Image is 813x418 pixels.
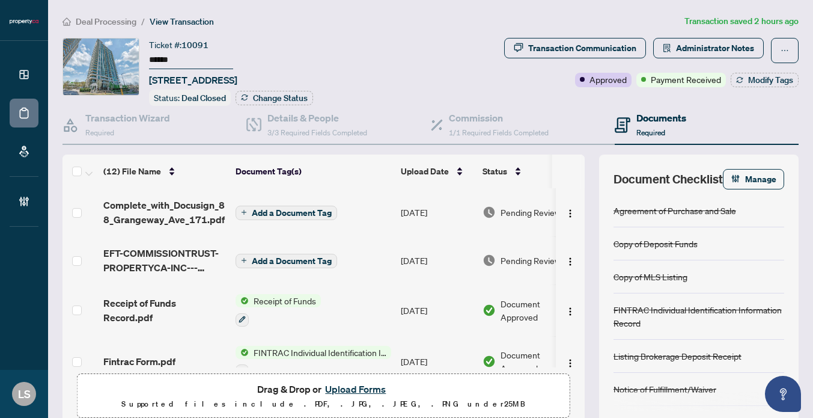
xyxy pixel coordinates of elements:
img: Logo [565,307,575,316]
span: Deal Closed [181,93,226,103]
article: Transaction saved 2 hours ago [684,14,799,28]
img: Document Status [483,254,496,267]
td: [DATE] [396,236,478,284]
button: Open asap [765,376,801,412]
td: [DATE] [396,284,478,336]
span: Add a Document Tag [252,209,332,217]
span: Status [483,165,507,178]
button: Administrator Notes [653,38,764,58]
button: Add a Document Tag [236,204,337,220]
span: home [62,17,71,26]
button: Add a Document Tag [236,206,337,220]
h4: Commission [449,111,549,125]
span: Complete_with_Docusign_88_Grangeway_Ave_171.pdf [103,198,226,227]
th: Upload Date [396,155,478,188]
div: FINTRAC Individual Identification Information Record [614,303,784,330]
div: Notice of Fulfillment/Waiver [614,383,716,396]
th: (12) File Name [99,155,231,188]
span: Document Approved [501,348,575,375]
span: View Transaction [150,16,214,27]
img: Status Icon [236,346,249,359]
span: Add a Document Tag [252,257,332,265]
span: plus [241,257,247,263]
span: 1/1 Required Fields Completed [449,128,549,137]
span: Required [85,128,114,137]
span: 3/3 Required Fields Completed [267,128,367,137]
button: Status IconFINTRAC Individual Identification Information Record [236,346,391,378]
button: Manage [723,169,784,189]
button: Status IconReceipt of Funds [236,294,321,327]
span: Required [636,128,665,137]
span: Document Approved [501,297,575,324]
button: Transaction Communication [504,38,646,58]
img: Status Icon [236,294,249,307]
img: IMG-E12139232_1.jpg [63,38,139,95]
li: / [141,14,145,28]
span: solution [663,44,671,52]
span: (12) File Name [103,165,161,178]
img: logo [10,18,38,25]
button: Logo [561,301,580,320]
span: Administrator Notes [676,38,754,58]
span: Deal Processing [76,16,136,27]
div: Status: [149,90,231,106]
span: EFT-COMMISSIONTRUST-PROPERTYCA-INC---EFT_2.PDF [103,246,226,275]
td: [DATE] [396,336,478,388]
div: Ticket #: [149,38,209,52]
button: Add a Document Tag [236,253,337,268]
button: Logo [561,352,580,371]
h4: Details & People [267,111,367,125]
button: Upload Forms [321,381,389,397]
span: Upload Date [401,165,449,178]
div: Agreement of Purchase and Sale [614,204,736,217]
span: 10091 [181,40,209,51]
button: Logo [561,251,580,270]
img: Document Status [483,355,496,368]
div: Copy of MLS Listing [614,270,687,283]
div: Transaction Communication [528,38,636,58]
button: Logo [561,203,580,222]
span: Drag & Drop or [257,381,389,397]
img: Logo [565,257,575,266]
span: Receipt of Funds [249,294,321,307]
button: Add a Document Tag [236,254,337,268]
span: [STREET_ADDRESS] [149,73,237,87]
span: Manage [745,170,776,189]
img: Document Status [483,304,496,317]
span: plus [241,209,247,215]
span: ellipsis [781,46,789,55]
span: Fintrac Form.pdf [103,354,175,369]
h4: Transaction Wizard [85,111,170,125]
span: LS [18,386,31,402]
img: Logo [565,209,575,218]
th: Status [478,155,580,188]
p: Supported files include .PDF, .JPG, .JPEG, .PNG under 25 MB [85,397,562,411]
td: [DATE] [396,188,478,236]
span: Change Status [253,94,308,102]
button: Change Status [236,91,313,105]
span: Payment Received [651,73,721,86]
span: Modify Tags [748,76,793,84]
h4: Documents [636,111,686,125]
th: Document Tag(s) [231,155,396,188]
span: Approved [589,73,627,86]
span: Receipt of Funds Record.pdf [103,296,226,325]
button: Modify Tags [731,73,799,87]
div: Listing Brokerage Deposit Receipt [614,349,741,363]
span: Pending Review [501,254,561,267]
img: Document Status [483,206,496,219]
span: Document Checklist [614,171,723,188]
img: Logo [565,358,575,368]
span: Pending Review [501,206,561,219]
div: Copy of Deposit Funds [614,237,698,250]
span: FINTRAC Individual Identification Information Record [249,346,391,359]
